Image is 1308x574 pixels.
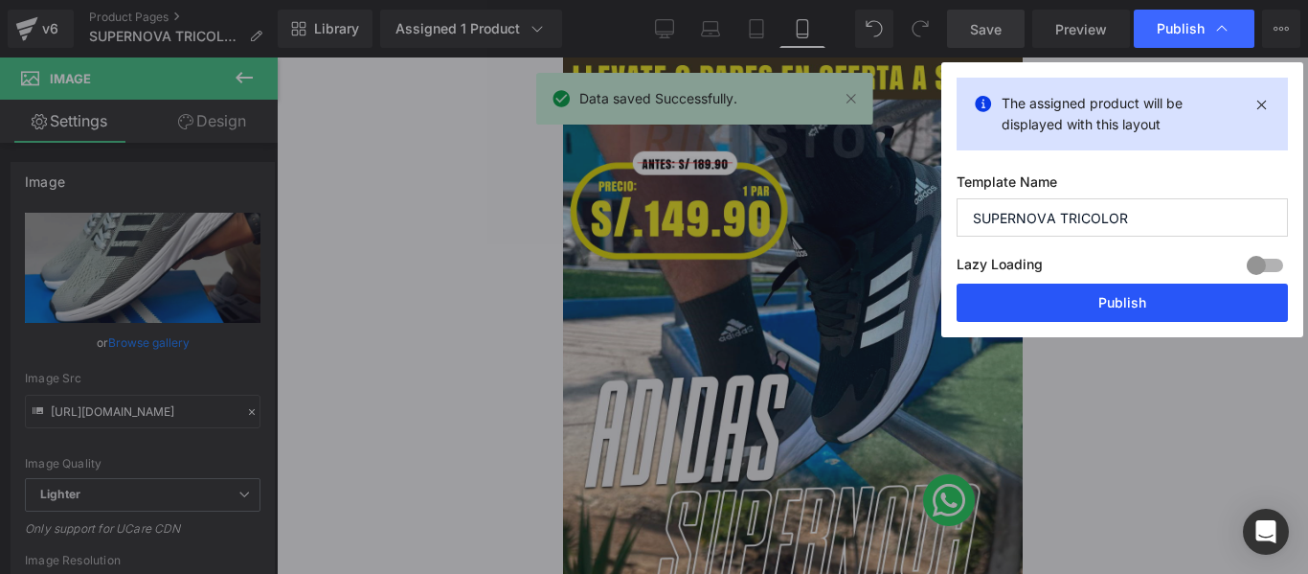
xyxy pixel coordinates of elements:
div: Open Intercom Messenger [1243,509,1289,555]
p: The assigned product will be displayed with this layout [1002,93,1243,135]
button: Publish [957,284,1288,322]
span: Publish [1157,20,1205,37]
label: Template Name [957,173,1288,198]
label: Lazy Loading [957,252,1043,284]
